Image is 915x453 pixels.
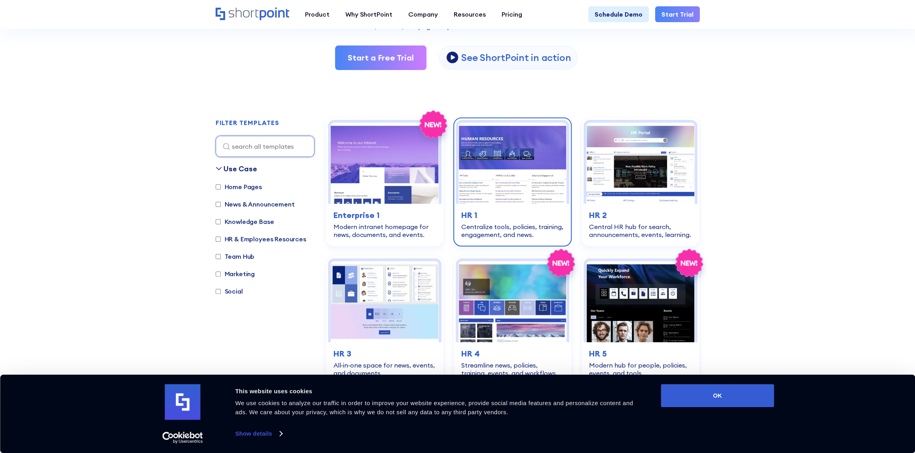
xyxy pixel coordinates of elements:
[461,223,564,239] div: Centralize tools, policies, training, engagement, and news.
[408,9,438,19] div: Company
[297,6,337,22] a: Product
[588,6,649,22] a: Schedule Demo
[461,209,564,221] h3: HR 1
[586,261,694,342] img: HR 5 – Human Resource Template: Modern hub for people, policies, events, and tools.
[216,182,262,191] label: Home Pages
[461,348,564,360] h3: HR 4
[326,256,444,393] a: HR 3 – HR Intranet Template: All‑in‑one space for news, events, and documents.HR 3All‑in‑one spac...
[661,384,774,407] button: OK
[400,6,446,22] a: Company
[216,234,306,244] label: HR & Employees Resources
[589,223,691,239] div: Central HR hub for search, announcements, events, learning.
[581,256,699,393] a: HR 5 – Human Resource Template: Modern hub for people, policies, events, and tools.HR 5Modern hub...
[333,223,436,239] div: Modern intranet homepage for news, documents, and events.
[589,209,691,221] h3: HR 2
[216,289,221,294] input: Social
[216,8,289,21] a: Home
[345,9,392,19] div: Why ShortPoint
[216,119,279,127] h2: FILTER TEMPLATES
[333,348,436,360] h3: HR 3
[439,46,578,70] a: open lightbox
[333,209,436,221] h3: Enterprise 1
[216,271,221,277] input: Marketing
[458,261,566,342] img: HR 4 – SharePoint HR Intranet Template: Streamline news, policies, training, events, and workflow...
[331,123,439,204] img: Enterprise 1 – SharePoint Homepage Design: Modern intranet homepage for news, documents, and events.
[337,6,400,22] a: Why ShortPoint
[453,256,572,393] a: HR 4 – SharePoint HR Intranet Template: Streamline news, policies, training, events, and workflow...
[216,136,314,157] input: search all templates
[224,163,257,174] div: Use Case
[235,428,282,440] a: Show details
[216,286,243,296] label: Social
[581,118,699,246] a: HR 2 - HR Intranet Portal: Central HR hub for search, announcements, events, learning.HR 2Central...
[305,9,330,19] div: Product
[148,432,217,444] a: Usercentrics Cookiebot - opens in a new window
[216,254,221,259] input: Team Hub
[458,123,566,204] img: HR 1 – Human Resources Template: Centralize tools, policies, training, engagement, and news.
[326,118,444,246] a: Enterprise 1 – SharePoint Homepage Design: Modern intranet homepage for news, documents, and even...
[216,202,221,207] input: News & Announcement
[216,217,274,226] label: Knowledge Base
[335,45,426,70] a: Start a Free Trial
[216,252,255,261] label: Team Hub
[502,9,522,19] div: Pricing
[235,400,633,415] span: We use cookies to analyze our traffic in order to improve your website experience, provide social...
[235,387,643,396] div: This website uses cookies
[589,361,691,377] div: Modern hub for people, policies, events, and tools.
[216,199,295,209] label: News & Announcement
[454,9,486,19] div: Resources
[216,237,221,242] input: HR & Employees Resources
[216,219,221,224] input: Knowledge Base
[446,6,494,22] a: Resources
[586,123,694,204] img: HR 2 - HR Intranet Portal: Central HR hub for search, announcements, events, learning.
[333,361,436,377] div: All‑in‑one space for news, events, and documents.
[453,118,572,246] a: HR 1 – Human Resources Template: Centralize tools, policies, training, engagement, and news.HR 1C...
[461,51,571,64] p: See ShortPoint in action
[216,184,221,190] input: Home Pages
[461,361,564,385] div: Streamline news, policies, training, events, and workflows now.
[494,6,530,22] a: Pricing
[655,6,700,22] a: Start Trial
[589,348,691,360] h3: HR 5
[331,261,439,342] img: HR 3 – HR Intranet Template: All‑in‑one space for news, events, and documents.
[216,269,255,279] label: Marketing
[165,384,201,420] img: logo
